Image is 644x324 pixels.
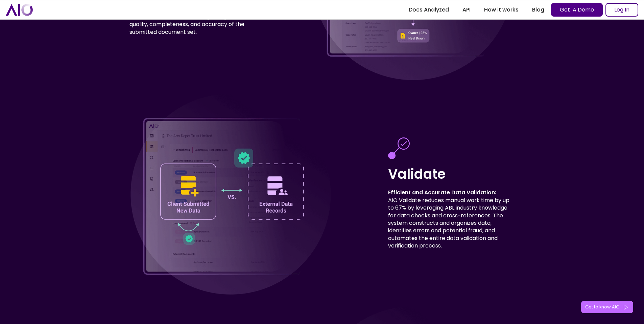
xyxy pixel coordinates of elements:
[551,3,603,17] a: Get A Demo
[6,4,33,16] a: home
[525,4,551,16] a: Blog
[605,3,638,17] a: Log In
[388,189,496,196] strong: Efficient and Accurate Data Validation:
[388,165,515,183] h2: Validate
[585,304,620,310] div: Get to know AIO
[402,4,456,16] a: Docs Analyzed
[388,189,515,250] p: AIO Validate reduces manual work time by up to 67% by leveraging ABL industry knowledge for data ...
[456,4,477,16] a: API
[477,4,525,16] a: How it works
